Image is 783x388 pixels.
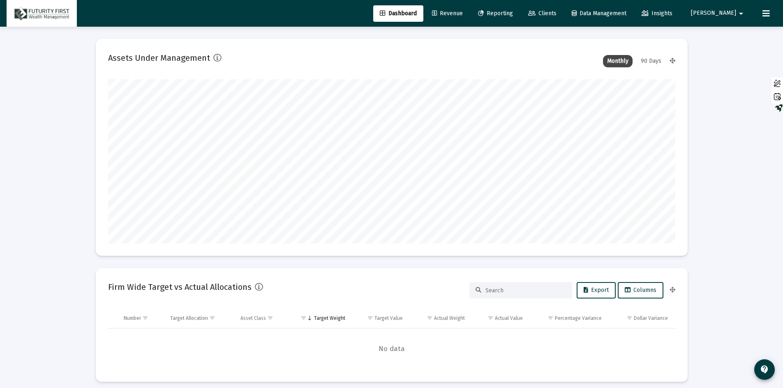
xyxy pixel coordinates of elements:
a: Insights [635,5,679,22]
span: Reporting [478,10,513,17]
a: Dashboard [373,5,423,22]
td: Column Target Weight [289,308,351,328]
td: Column Target Value [351,308,409,328]
button: Export [577,282,616,298]
img: Dashboard [13,5,71,22]
span: Show filter options for column 'Target Weight' [300,315,307,321]
span: Show filter options for column 'Target Allocation' [209,315,215,321]
td: Column Actual Weight [409,308,470,328]
td: Column Target Allocation [164,308,235,328]
span: Show filter options for column 'Asset Class' [267,315,273,321]
mat-icon: contact_support [760,365,769,374]
h2: Firm Wide Target vs Actual Allocations [108,280,252,294]
td: Column Asset Class [235,308,289,328]
td: Column Dollar Variance [607,308,675,328]
button: [PERSON_NAME] [681,5,756,21]
div: Target Allocation [170,315,208,321]
span: Export [584,287,609,294]
a: Revenue [425,5,469,22]
mat-icon: arrow_drop_down [736,5,746,22]
div: Dollar Variance [634,315,668,321]
span: Columns [625,287,656,294]
span: [PERSON_NAME] [691,10,736,17]
div: 90 Days [637,55,665,67]
a: Clients [522,5,563,22]
a: Data Management [565,5,633,22]
span: Show filter options for column 'Actual Value' [487,315,494,321]
div: Actual Value [495,315,523,321]
span: Show filter options for column 'Dollar Variance' [626,315,633,321]
td: Column Number [118,308,165,328]
span: Show filter options for column 'Percentage Variance' [547,315,554,321]
a: Reporting [471,5,520,22]
td: Column Actual Value [471,308,529,328]
span: Show filter options for column 'Target Value' [367,315,373,321]
span: Insights [642,10,672,17]
span: Data Management [572,10,626,17]
span: Revenue [432,10,463,17]
div: Data grid [108,308,675,370]
span: Clients [528,10,557,17]
div: Asset Class [240,315,266,321]
span: No data [108,344,675,354]
div: Actual Weight [434,315,465,321]
div: Target Weight [314,315,345,321]
h2: Assets Under Management [108,51,210,64]
td: Column Percentage Variance [529,308,607,328]
span: Show filter options for column 'Number' [142,315,148,321]
div: Number [124,315,141,321]
div: Monthly [603,55,633,67]
span: Dashboard [380,10,417,17]
span: Show filter options for column 'Actual Weight' [427,315,433,321]
input: Search [485,287,566,294]
button: Columns [618,282,663,298]
div: Target Value [374,315,403,321]
div: Percentage Variance [555,315,602,321]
